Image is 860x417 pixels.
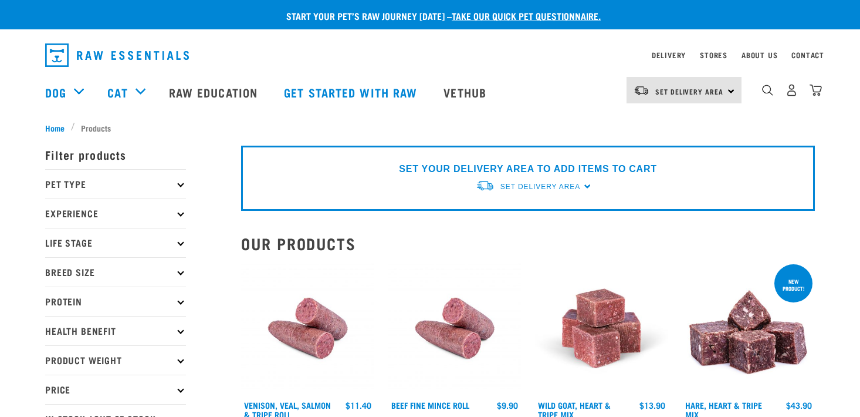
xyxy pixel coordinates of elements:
[432,69,501,116] a: Vethub
[36,39,824,72] nav: dropdown navigation
[346,401,371,410] div: $11.40
[476,180,495,192] img: van-moving.png
[399,162,656,176] p: SET YOUR DELIVERY AREA TO ADD ITEMS TO CART
[682,262,815,395] img: 1175 Rabbit Heart Tripe Mix 01
[774,273,812,297] div: new product!
[762,85,773,96] img: home-icon-1@2x.png
[45,169,186,199] p: Pet Type
[45,43,189,67] img: Raw Essentials Logo
[157,69,272,116] a: Raw Education
[45,140,186,169] p: Filter products
[107,83,127,101] a: Cat
[45,287,186,316] p: Protein
[45,316,186,345] p: Health Benefit
[652,53,686,57] a: Delivery
[497,401,518,410] div: $9.90
[791,53,824,57] a: Contact
[388,262,522,395] img: Venison Veal Salmon Tripe 1651
[685,403,762,416] a: Hare, Heart & Tripe Mix
[45,375,186,404] p: Price
[786,401,812,410] div: $43.90
[45,83,66,101] a: Dog
[45,257,186,287] p: Breed Size
[45,122,815,134] nav: breadcrumbs
[45,345,186,375] p: Product Weight
[45,122,71,134] a: Home
[391,403,469,407] a: Beef Fine Mince Roll
[244,403,331,416] a: Venison, Veal, Salmon & Tripe Roll
[538,403,611,416] a: Wild Goat, Heart & Tripe Mix
[241,262,374,395] img: Venison Veal Salmon Tripe 1651
[742,53,777,57] a: About Us
[700,53,727,57] a: Stores
[241,234,815,253] h2: Our Products
[500,183,580,191] span: Set Delivery Area
[655,89,723,93] span: Set Delivery Area
[785,84,798,96] img: user.png
[45,122,65,134] span: Home
[272,69,432,116] a: Get started with Raw
[45,199,186,228] p: Experience
[45,228,186,257] p: Life Stage
[810,84,822,96] img: home-icon@2x.png
[535,262,668,395] img: Goat Heart Tripe 8451
[634,85,649,96] img: van-moving.png
[639,401,665,410] div: $13.90
[452,13,601,18] a: take our quick pet questionnaire.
